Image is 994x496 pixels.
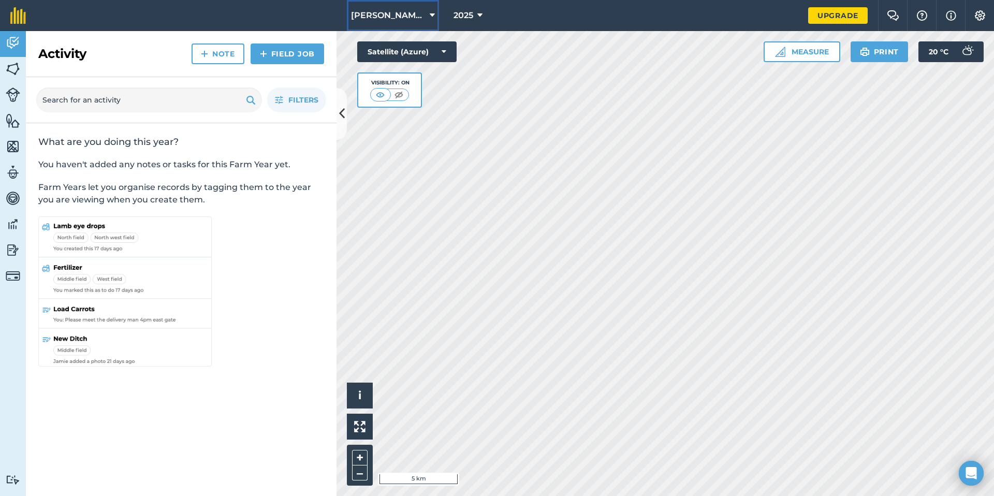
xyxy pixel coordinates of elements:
[775,47,785,57] img: Ruler icon
[251,43,324,64] a: Field Job
[887,10,899,21] img: Two speech bubbles overlapping with the left bubble in the forefront
[918,41,984,62] button: 20 °C
[916,10,928,21] img: A question mark icon
[6,139,20,154] img: svg+xml;base64,PHN2ZyB4bWxucz0iaHR0cDovL3d3dy53My5vcmcvMjAwMC9zdmciIHdpZHRoPSI1NiIgaGVpZ2h0PSI2MC...
[351,9,426,22] span: [PERSON_NAME] Farms
[354,421,366,432] img: Four arrows, one pointing top left, one top right, one bottom right and the last bottom left
[860,46,870,58] img: svg+xml;base64,PHN2ZyB4bWxucz0iaHR0cDovL3d3dy53My5vcmcvMjAwMC9zdmciIHdpZHRoPSIxOSIgaGVpZ2h0PSIyNC...
[959,461,984,486] div: Open Intercom Messenger
[36,87,262,112] input: Search for an activity
[946,9,956,22] img: svg+xml;base64,PHN2ZyB4bWxucz0iaHR0cDovL3d3dy53My5vcmcvMjAwMC9zdmciIHdpZHRoPSIxNyIgaGVpZ2h0PSIxNy...
[192,43,244,64] a: Note
[454,9,473,22] span: 2025
[6,113,20,128] img: svg+xml;base64,PHN2ZyB4bWxucz0iaHR0cDovL3d3dy53My5vcmcvMjAwMC9zdmciIHdpZHRoPSI1NiIgaGVpZ2h0PSI2MC...
[957,41,977,62] img: svg+xml;base64,PD94bWwgdmVyc2lvbj0iMS4wIiBlbmNvZGluZz0idXRmLTgiPz4KPCEtLSBHZW5lcmF0b3I6IEFkb2JlIE...
[246,94,256,106] img: svg+xml;base64,PHN2ZyB4bWxucz0iaHR0cDovL3d3dy53My5vcmcvMjAwMC9zdmciIHdpZHRoPSIxOSIgaGVpZ2h0PSIyNC...
[929,41,948,62] span: 20 ° C
[358,389,361,402] span: i
[6,35,20,51] img: svg+xml;base64,PD94bWwgdmVyc2lvbj0iMS4wIiBlbmNvZGluZz0idXRmLTgiPz4KPCEtLSBHZW5lcmF0b3I6IEFkb2JlIE...
[6,61,20,77] img: svg+xml;base64,PHN2ZyB4bWxucz0iaHR0cDovL3d3dy53My5vcmcvMjAwMC9zdmciIHdpZHRoPSI1NiIgaGVpZ2h0PSI2MC...
[392,90,405,100] img: svg+xml;base64,PHN2ZyB4bWxucz0iaHR0cDovL3d3dy53My5vcmcvMjAwMC9zdmciIHdpZHRoPSI1MCIgaGVpZ2h0PSI0MC...
[974,10,986,21] img: A cog icon
[352,450,368,465] button: +
[38,46,86,62] h2: Activity
[6,165,20,180] img: svg+xml;base64,PD94bWwgdmVyc2lvbj0iMS4wIiBlbmNvZGluZz0idXRmLTgiPz4KPCEtLSBHZW5lcmF0b3I6IEFkb2JlIE...
[201,48,208,60] img: svg+xml;base64,PHN2ZyB4bWxucz0iaHR0cDovL3d3dy53My5vcmcvMjAwMC9zdmciIHdpZHRoPSIxNCIgaGVpZ2h0PSIyNC...
[374,90,387,100] img: svg+xml;base64,PHN2ZyB4bWxucz0iaHR0cDovL3d3dy53My5vcmcvMjAwMC9zdmciIHdpZHRoPSI1MCIgaGVpZ2h0PSI0MC...
[764,41,840,62] button: Measure
[38,181,324,206] p: Farm Years let you organise records by tagging them to the year you are viewing when you create t...
[267,87,326,112] button: Filters
[370,79,410,87] div: Visibility: On
[6,87,20,102] img: svg+xml;base64,PD94bWwgdmVyc2lvbj0iMS4wIiBlbmNvZGluZz0idXRmLTgiPz4KPCEtLSBHZW5lcmF0b3I6IEFkb2JlIE...
[6,216,20,232] img: svg+xml;base64,PD94bWwgdmVyc2lvbj0iMS4wIiBlbmNvZGluZz0idXRmLTgiPz4KPCEtLSBHZW5lcmF0b3I6IEFkb2JlIE...
[260,48,267,60] img: svg+xml;base64,PHN2ZyB4bWxucz0iaHR0cDovL3d3dy53My5vcmcvMjAwMC9zdmciIHdpZHRoPSIxNCIgaGVpZ2h0PSIyNC...
[288,94,318,106] span: Filters
[6,191,20,206] img: svg+xml;base64,PD94bWwgdmVyc2lvbj0iMS4wIiBlbmNvZGluZz0idXRmLTgiPz4KPCEtLSBHZW5lcmF0b3I6IEFkb2JlIE...
[6,269,20,283] img: svg+xml;base64,PD94bWwgdmVyc2lvbj0iMS4wIiBlbmNvZGluZz0idXRmLTgiPz4KPCEtLSBHZW5lcmF0b3I6IEFkb2JlIE...
[808,7,868,24] a: Upgrade
[6,242,20,258] img: svg+xml;base64,PD94bWwgdmVyc2lvbj0iMS4wIiBlbmNvZGluZz0idXRmLTgiPz4KPCEtLSBHZW5lcmF0b3I6IEFkb2JlIE...
[851,41,909,62] button: Print
[38,136,324,148] h2: What are you doing this year?
[352,465,368,480] button: –
[6,475,20,485] img: svg+xml;base64,PD94bWwgdmVyc2lvbj0iMS4wIiBlbmNvZGluZz0idXRmLTgiPz4KPCEtLSBHZW5lcmF0b3I6IEFkb2JlIE...
[357,41,457,62] button: Satellite (Azure)
[38,158,324,171] p: You haven't added any notes or tasks for this Farm Year yet.
[10,7,26,24] img: fieldmargin Logo
[347,383,373,409] button: i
